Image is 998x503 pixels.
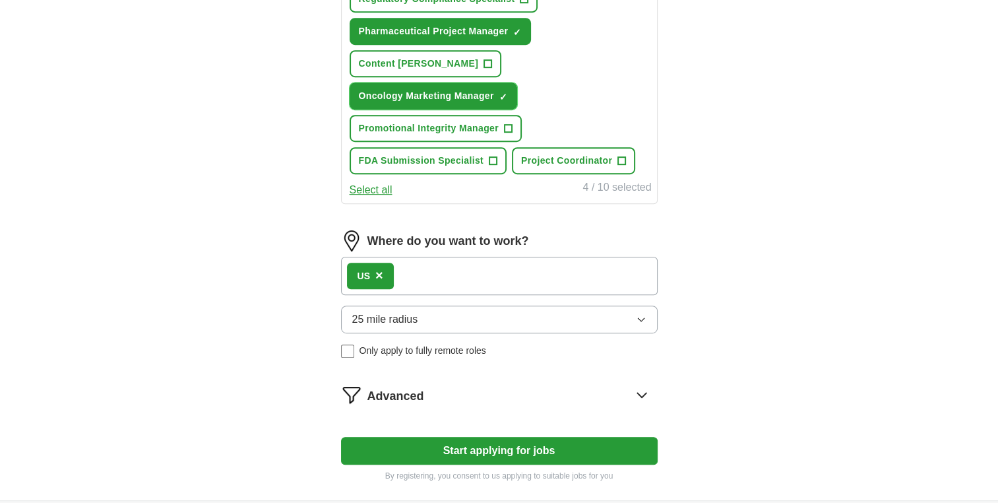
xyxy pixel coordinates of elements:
span: ✓ [513,27,521,38]
span: Only apply to fully remote roles [359,344,486,358]
span: Content [PERSON_NAME] [359,57,479,71]
input: Only apply to fully remote roles [341,345,354,358]
span: Promotional Integrity Manager [359,121,499,135]
label: Where do you want to work? [367,232,529,250]
span: × [375,268,383,283]
button: 25 mile radius [341,306,658,333]
span: FDA Submission Specialist [359,154,484,168]
span: Project Coordinator [521,154,612,168]
span: ✓ [499,92,507,102]
button: Pharmaceutical Project Manager✓ [350,18,532,45]
button: Start applying for jobs [341,437,658,465]
button: Project Coordinator [512,147,635,174]
button: FDA Submission Specialist [350,147,507,174]
img: filter [341,384,362,405]
button: × [375,266,383,286]
img: location.png [341,230,362,251]
button: Promotional Integrity Manager [350,115,522,142]
span: Oncology Marketing Manager [359,89,494,103]
button: Oncology Marketing Manager✓ [350,83,517,110]
div: US [358,269,370,283]
div: 4 / 10 selected [582,180,651,198]
span: Advanced [367,387,424,405]
span: Pharmaceutical Project Manager [359,24,509,38]
p: By registering, you consent to us applying to suitable jobs for you [341,470,658,482]
button: Content [PERSON_NAME] [350,50,502,77]
span: 25 mile radius [352,312,418,327]
button: Select all [350,182,392,198]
